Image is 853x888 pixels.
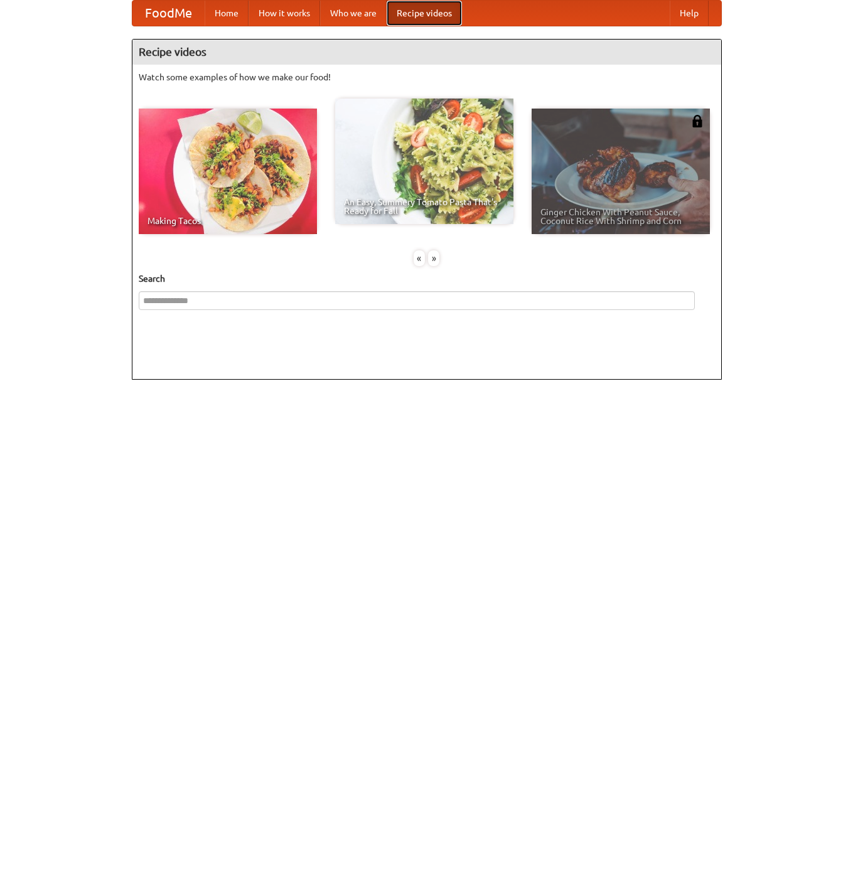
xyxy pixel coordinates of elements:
span: An Easy, Summery Tomato Pasta That's Ready for Fall [344,198,505,215]
div: « [414,250,425,266]
a: Who we are [320,1,387,26]
div: » [428,250,439,266]
a: An Easy, Summery Tomato Pasta That's Ready for Fall [335,99,513,224]
a: Recipe videos [387,1,462,26]
img: 483408.png [691,115,704,127]
h5: Search [139,272,715,285]
p: Watch some examples of how we make our food! [139,71,715,83]
span: Making Tacos [148,217,308,225]
a: Home [205,1,249,26]
a: Making Tacos [139,109,317,234]
a: Help [670,1,709,26]
a: FoodMe [132,1,205,26]
a: How it works [249,1,320,26]
h4: Recipe videos [132,40,721,65]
